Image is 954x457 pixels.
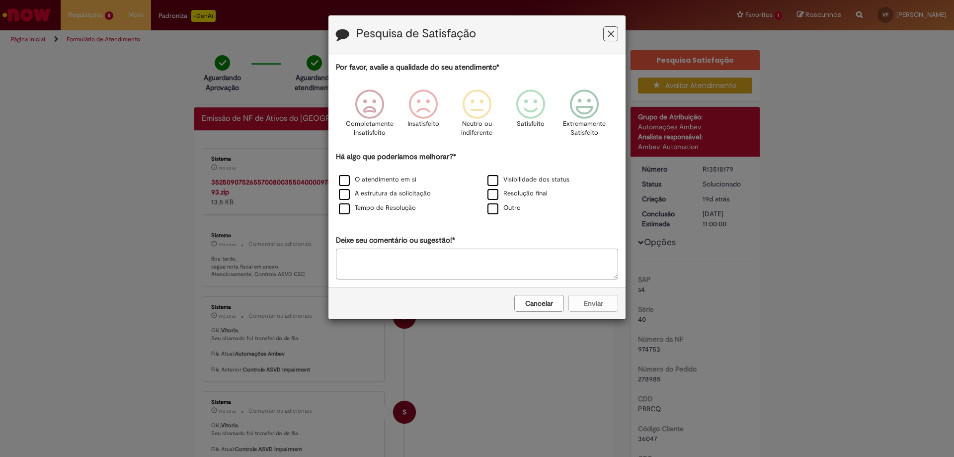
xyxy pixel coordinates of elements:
div: Neutro ou indiferente [452,82,502,150]
label: Resolução final [487,189,548,198]
p: Neutro ou indiferente [459,119,495,138]
div: Completamente Insatisfeito [344,82,395,150]
label: Por favor, avalie a qualidade do seu atendimento* [336,62,499,73]
p: Insatisfeito [407,119,439,129]
button: Cancelar [514,295,564,312]
label: A estrutura da solicitação [339,189,431,198]
div: Há algo que poderíamos melhorar?* [336,152,618,216]
p: Completamente Insatisfeito [346,119,394,138]
p: Extremamente Satisfeito [563,119,606,138]
label: Tempo de Resolução [339,203,416,213]
label: O atendimento em si [339,175,416,184]
div: Insatisfeito [398,82,449,150]
div: Satisfeito [505,82,556,150]
label: Deixe seu comentário ou sugestão!* [336,235,455,246]
p: Satisfeito [517,119,545,129]
label: Visibilidade dos status [487,175,569,184]
label: Pesquisa de Satisfação [356,27,476,40]
div: Extremamente Satisfeito [559,82,610,150]
label: Outro [487,203,521,213]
